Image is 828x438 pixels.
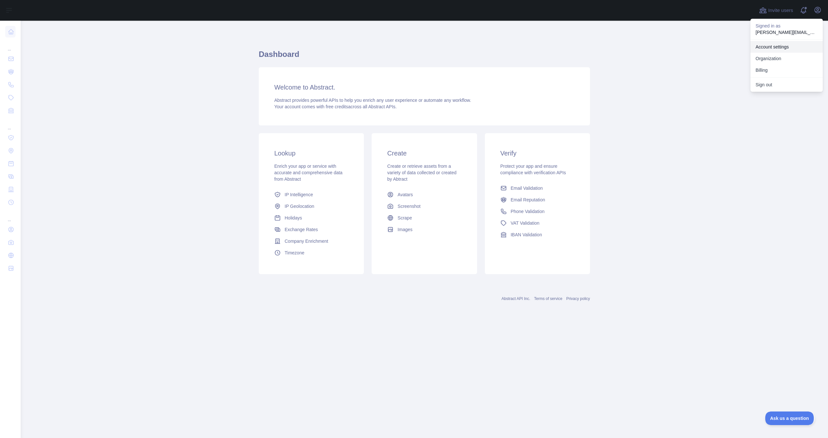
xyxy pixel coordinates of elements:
span: Abstract provides powerful APIs to help you enrich any user experience or automate any workflow. [274,98,471,103]
h3: Lookup [274,149,348,158]
a: Account settings [750,41,823,53]
a: Avatars [385,189,464,200]
span: IP Geolocation [285,203,314,209]
p: Signed in as [756,23,818,29]
a: VAT Validation [498,217,577,229]
div: ... [5,209,16,222]
button: Sign out [750,79,823,91]
div: ... [5,39,16,52]
span: IP Intelligence [285,191,313,198]
a: Email Reputation [498,194,577,206]
button: Billing [750,64,823,76]
span: Scrape [398,215,412,221]
a: Screenshot [385,200,464,212]
h3: Welcome to Abstract. [274,83,574,92]
span: Create or retrieve assets from a variety of data collected or created by Abtract [387,164,456,182]
span: Enrich your app or service with accurate and comprehensive data from Abstract [274,164,343,182]
span: Timezone [285,250,304,256]
iframe: Toggle Customer Support [765,411,815,425]
a: IBAN Validation [498,229,577,240]
a: Company Enrichment [272,235,351,247]
span: Protect your app and ensure compliance with verification APIs [500,164,566,175]
a: Privacy policy [566,296,590,301]
p: [PERSON_NAME][EMAIL_ADDRESS][DOMAIN_NAME] [756,29,818,36]
span: Email Validation [511,185,543,191]
span: Invite users [768,7,793,14]
span: VAT Validation [511,220,539,226]
span: Company Enrichment [285,238,328,244]
span: Avatars [398,191,413,198]
a: IP Intelligence [272,189,351,200]
a: Terms of service [534,296,562,301]
span: Your account comes with across all Abstract APIs. [274,104,397,109]
span: IBAN Validation [511,231,542,238]
span: Email Reputation [511,197,545,203]
span: Exchange Rates [285,226,318,233]
h1: Dashboard [259,49,590,65]
a: Organization [750,53,823,64]
span: Holidays [285,215,302,221]
a: Phone Validation [498,206,577,217]
span: free credits [326,104,348,109]
a: Email Validation [498,182,577,194]
a: Images [385,224,464,235]
span: Images [398,226,412,233]
a: Timezone [272,247,351,259]
h3: Verify [500,149,574,158]
span: Screenshot [398,203,420,209]
div: ... [5,118,16,131]
a: Scrape [385,212,464,224]
button: Invite users [758,5,794,16]
a: IP Geolocation [272,200,351,212]
span: Phone Validation [511,208,545,215]
h3: Create [387,149,461,158]
a: Abstract API Inc. [502,296,530,301]
a: Holidays [272,212,351,224]
a: Exchange Rates [272,224,351,235]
